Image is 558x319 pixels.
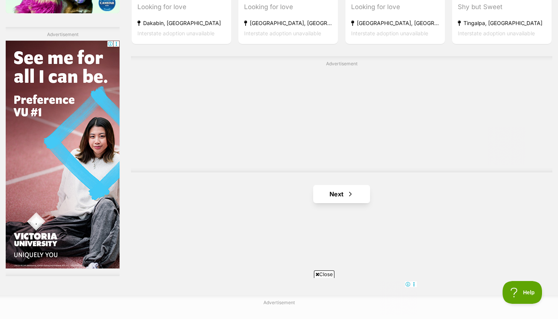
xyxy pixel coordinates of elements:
iframe: Advertisement [141,281,417,315]
span: Interstate adoption unavailable [137,30,214,36]
iframe: Advertisement [6,41,120,268]
strong: [GEOGRAPHIC_DATA], [GEOGRAPHIC_DATA] [244,18,332,28]
div: Looking for love [137,2,225,12]
strong: [GEOGRAPHIC_DATA], [GEOGRAPHIC_DATA] [351,18,439,28]
div: Advertisement [131,56,552,173]
nav: Pagination [131,185,552,203]
div: Shy but Sweet [458,2,546,12]
iframe: Help Scout Beacon - Open [503,281,543,304]
a: Next page [313,185,370,203]
div: Looking for love [351,2,439,12]
iframe: Advertisement [158,70,526,165]
strong: Tingalpa, [GEOGRAPHIC_DATA] [458,18,546,28]
div: Advertisement [6,27,120,276]
span: Interstate adoption unavailable [244,30,321,36]
span: Interstate adoption unavailable [458,30,535,36]
span: Interstate adoption unavailable [351,30,428,36]
div: Looking for love [244,2,332,12]
strong: Dakabin, [GEOGRAPHIC_DATA] [137,18,225,28]
span: Close [314,270,334,278]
